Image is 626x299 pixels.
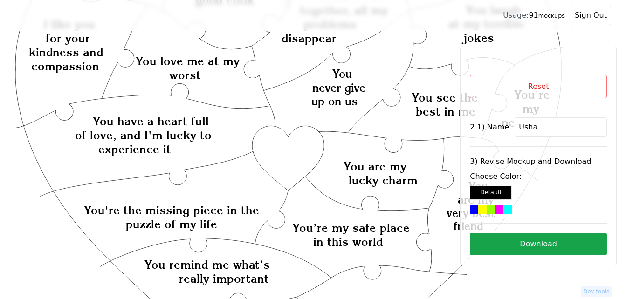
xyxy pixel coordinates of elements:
[461,31,494,45] text: jokes
[46,31,90,45] text: for your
[136,54,240,68] text: You love me at my
[470,75,607,98] button: Reset
[470,233,607,255] button: Download
[470,122,509,133] label: 2.1) Name
[349,173,418,187] text: lucky charm
[179,272,269,285] text: really important
[312,81,365,95] text: never give
[571,6,611,25] button: Sign Out
[98,142,171,156] text: experience it
[84,203,259,217] text: You're the missing piece in the
[311,95,358,108] text: up on us
[470,156,607,167] label: 3) Revise Mockup and Download
[75,128,212,142] text: of love, and I'm lucky to
[503,11,529,20] span: Usage:
[344,159,406,173] text: You are my
[44,17,95,31] text: I like you
[416,105,475,119] text: best in me
[470,171,607,182] label: Choose Color:
[29,45,104,59] text: kindness and
[581,286,612,297] button: Dev tools
[412,91,478,105] text: You see the
[144,258,270,272] text: You remind me what’s
[458,193,495,206] text: are my
[169,68,201,82] text: worst
[480,189,502,196] small: Default
[333,67,352,81] text: You
[93,114,209,128] text: You have a heart full
[313,235,383,249] text: in this world
[454,220,483,233] text: friend
[304,17,357,31] text: problems
[31,59,99,73] text: compassion
[126,217,217,231] text: puzzle of my life
[282,31,337,45] text: disappear
[538,12,565,19] small: mockups
[293,221,410,235] text: You’re my safe place
[503,10,565,21] div: 91
[447,206,495,220] text: very best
